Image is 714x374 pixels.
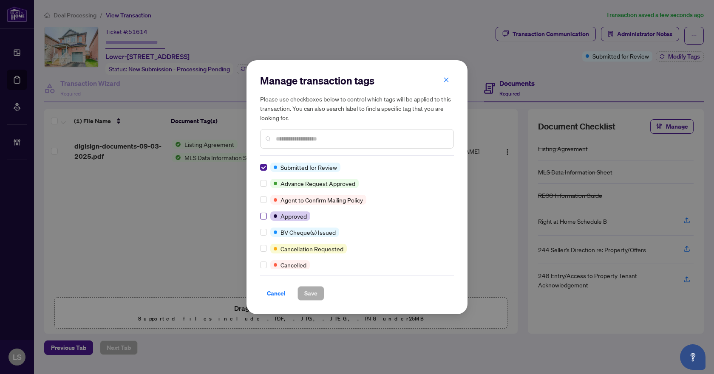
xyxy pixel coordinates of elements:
span: Cancelled [280,260,306,270]
span: Cancel [267,287,286,300]
span: Agent to Confirm Mailing Policy [280,195,363,205]
h2: Manage transaction tags [260,74,454,87]
span: Approved [280,211,307,221]
span: Submitted for Review [280,163,337,172]
button: Save [297,286,324,301]
button: Cancel [260,286,292,301]
span: BV Cheque(s) Issued [280,228,336,237]
button: Open asap [680,344,705,370]
h5: Please use checkboxes below to control which tags will be applied to this transaction. You can al... [260,94,454,122]
span: Cancellation Requested [280,244,343,253]
span: Advance Request Approved [280,179,355,188]
span: close [443,77,449,83]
